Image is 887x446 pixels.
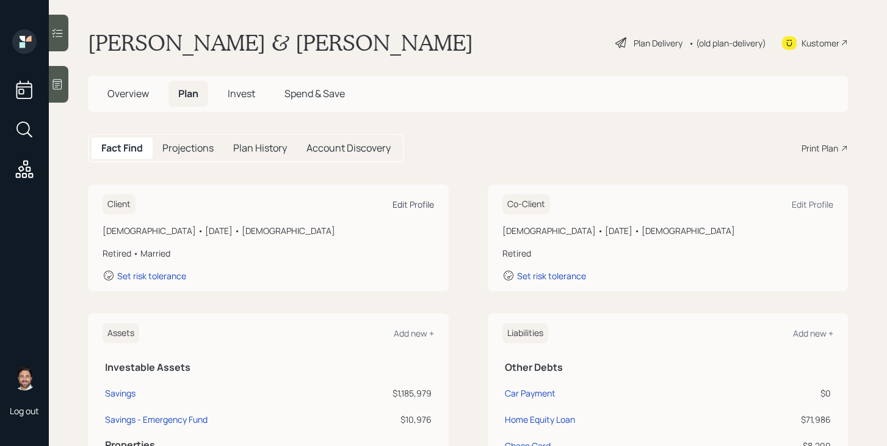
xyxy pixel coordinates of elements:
[802,37,839,49] div: Kustomer
[162,142,214,154] h5: Projections
[792,199,833,210] div: Edit Profile
[731,413,831,426] div: $71,986
[340,387,432,400] div: $1,185,979
[103,323,139,343] h6: Assets
[105,362,432,373] h5: Investable Assets
[233,142,287,154] h5: Plan History
[107,87,149,100] span: Overview
[502,323,548,343] h6: Liabilities
[505,362,831,373] h5: Other Debts
[731,387,831,400] div: $0
[340,413,432,426] div: $10,976
[103,194,136,214] h6: Client
[117,270,186,282] div: Set risk tolerance
[101,142,143,154] h5: Fact Find
[502,194,550,214] h6: Co-Client
[105,387,136,400] div: Savings
[228,87,255,100] span: Invest
[505,413,575,426] div: Home Equity Loan
[88,29,473,56] h1: [PERSON_NAME] & [PERSON_NAME]
[634,37,682,49] div: Plan Delivery
[802,142,838,155] div: Print Plan
[105,413,208,426] div: Savings - Emergency Fund
[793,327,833,339] div: Add new +
[12,366,37,390] img: michael-russo-headshot.png
[517,270,586,282] div: Set risk tolerance
[689,37,766,49] div: • (old plan-delivery)
[393,199,434,210] div: Edit Profile
[502,247,834,260] div: Retired
[505,387,556,400] div: Car Payment
[103,224,434,237] div: [DEMOGRAPHIC_DATA] • [DATE] • [DEMOGRAPHIC_DATA]
[178,87,198,100] span: Plan
[284,87,345,100] span: Spend & Save
[103,247,434,260] div: Retired • Married
[394,327,434,339] div: Add new +
[10,405,39,417] div: Log out
[502,224,834,237] div: [DEMOGRAPHIC_DATA] • [DATE] • [DEMOGRAPHIC_DATA]
[306,142,391,154] h5: Account Discovery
